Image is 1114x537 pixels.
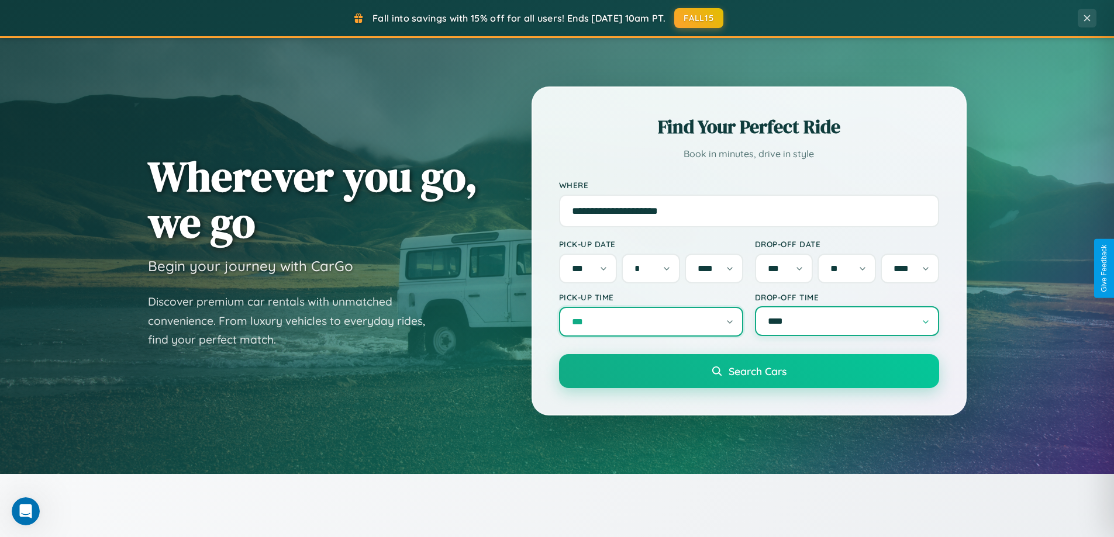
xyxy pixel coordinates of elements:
[674,8,723,28] button: FALL15
[148,153,478,245] h1: Wherever you go, we go
[755,239,939,249] label: Drop-off Date
[148,257,353,275] h3: Begin your journey with CarGo
[729,365,787,377] span: Search Cars
[1100,245,1108,292] div: Give Feedback
[559,292,743,302] label: Pick-up Time
[148,292,440,349] p: Discover premium car rentals with unmatched convenience. From luxury vehicles to everyday rides, ...
[373,12,665,24] span: Fall into savings with 15% off for all users! Ends [DATE] 10am PT.
[12,497,40,525] iframe: Intercom live chat
[559,180,939,190] label: Where
[559,239,743,249] label: Pick-up Date
[559,114,939,140] h2: Find Your Perfect Ride
[559,145,939,162] p: Book in minutes, drive in style
[559,354,939,388] button: Search Cars
[755,292,939,302] label: Drop-off Time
